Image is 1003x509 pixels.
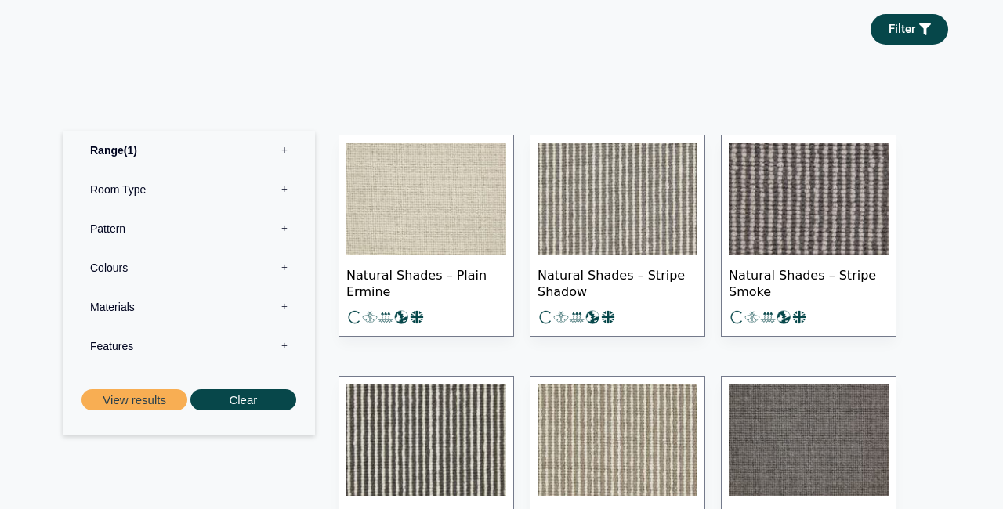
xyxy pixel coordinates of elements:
[346,384,506,496] img: Cream & Grey Stripe
[81,389,187,410] button: View results
[74,248,303,287] label: Colours
[538,143,697,255] img: mid grey & cream stripe
[74,287,303,327] label: Materials
[346,254,506,309] span: Natural Shades – Plain Ermine
[74,170,303,209] label: Room Type
[190,389,296,410] button: Clear
[74,209,303,248] label: Pattern
[74,327,303,366] label: Features
[721,135,896,338] a: Natural Shades – Stripe Smoke
[74,131,303,170] label: Range
[538,254,697,309] span: Natural Shades – Stripe Shadow
[339,135,514,338] a: Natural Shades – Plain Ermine
[889,23,915,35] span: Filter
[871,14,948,45] a: Filter
[124,144,137,157] span: 1
[729,254,889,309] span: Natural Shades – Stripe Smoke
[729,143,889,255] img: dark and light grey stripe
[729,384,889,496] img: Plain Shadow Dark Grey
[530,135,705,338] a: Natural Shades – Stripe Shadow
[538,384,697,496] img: Soft beige & cream stripe
[346,143,506,255] img: Plain soft cream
